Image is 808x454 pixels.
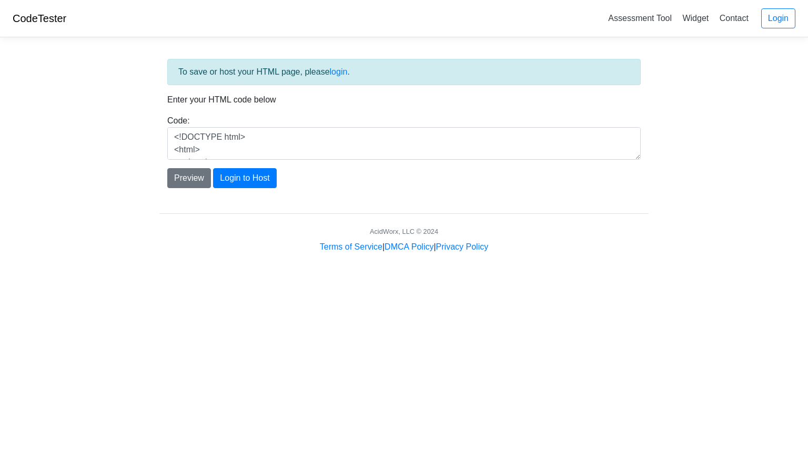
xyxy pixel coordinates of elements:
[320,242,382,251] a: Terms of Service
[678,9,713,27] a: Widget
[320,241,488,253] div: | |
[436,242,489,251] a: Privacy Policy
[167,127,641,160] textarea: <!DOCTYPE html> <html> <head> <title>Test</title> </head> <body> <h1>Hello, world!</h1> </body> <...
[159,115,649,160] div: Code:
[330,67,348,76] a: login
[167,59,641,85] div: To save or host your HTML page, please .
[761,8,795,28] a: Login
[167,94,641,106] p: Enter your HTML code below
[213,168,276,188] button: Login to Host
[370,226,438,236] div: AcidWorx, LLC © 2024
[385,242,433,251] a: DMCA Policy
[13,13,66,24] a: CodeTester
[715,9,753,27] a: Contact
[167,168,211,188] button: Preview
[604,9,676,27] a: Assessment Tool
